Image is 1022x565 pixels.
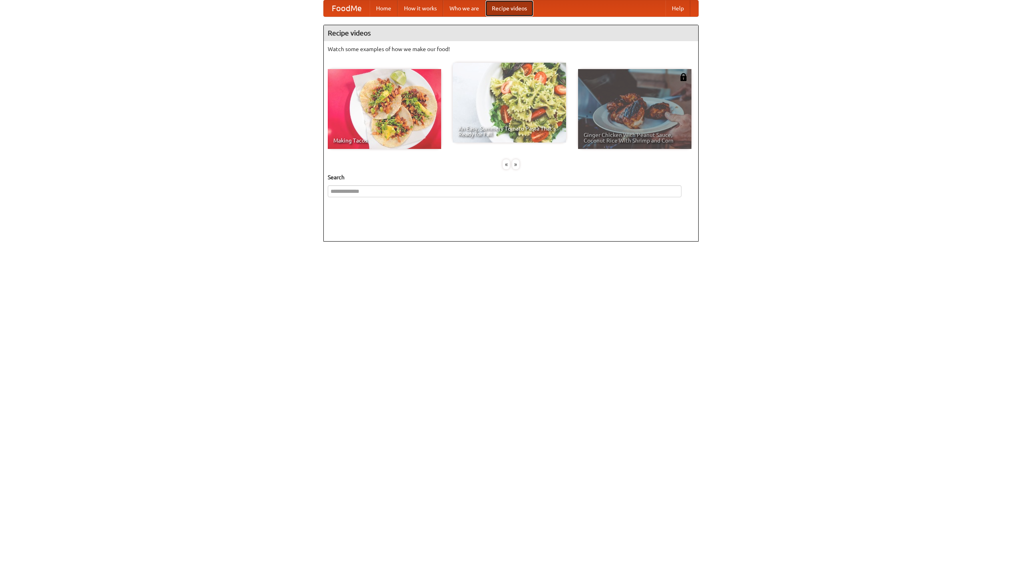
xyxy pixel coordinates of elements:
a: Recipe videos [485,0,533,16]
h4: Recipe videos [324,25,698,41]
div: « [503,159,510,169]
a: Home [370,0,398,16]
p: Watch some examples of how we make our food! [328,45,694,53]
h5: Search [328,173,694,181]
span: An Easy, Summery Tomato Pasta That's Ready for Fall [458,126,561,137]
a: FoodMe [324,0,370,16]
span: Making Tacos [333,138,436,143]
a: Who we are [443,0,485,16]
div: » [512,159,519,169]
a: Making Tacos [328,69,441,149]
img: 483408.png [679,73,687,81]
a: Help [665,0,690,16]
a: An Easy, Summery Tomato Pasta That's Ready for Fall [453,63,566,143]
a: How it works [398,0,443,16]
